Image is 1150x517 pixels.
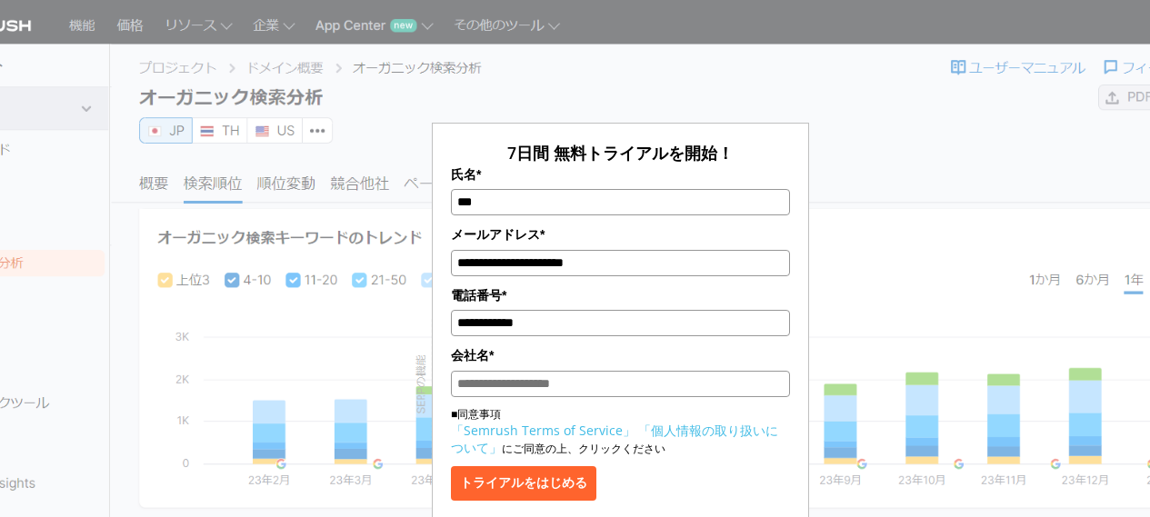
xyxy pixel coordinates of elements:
label: メールアドレス* [451,224,790,244]
button: トライアルをはじめる [451,466,596,501]
label: 電話番号* [451,285,790,305]
a: 「個人情報の取り扱いについて」 [451,422,778,456]
a: 「Semrush Terms of Service」 [451,422,635,439]
p: ■同意事項 にご同意の上、クリックください [451,406,790,457]
span: 7日間 無料トライアルを開始！ [507,142,734,164]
